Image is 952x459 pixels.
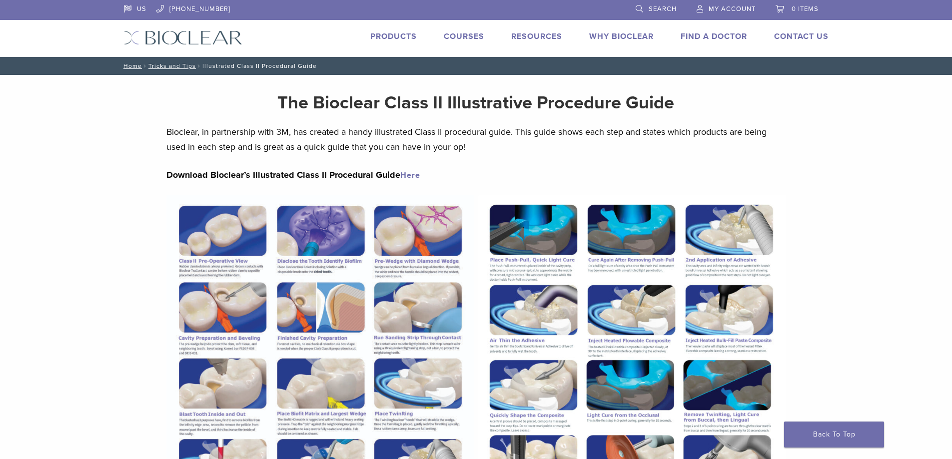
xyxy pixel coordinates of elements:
[166,124,786,154] p: Bioclear, in partnership with 3M, has created a handy illustrated Class II procedural guide. This...
[277,92,674,113] strong: The Bioclear Class II Illustrative Procedure Guide
[142,63,148,68] span: /
[148,62,196,69] a: Tricks and Tips
[124,30,242,45] img: Bioclear
[511,31,562,41] a: Resources
[166,169,420,180] strong: Download Bioclear’s Illustrated Class II Procedural Guide
[370,31,417,41] a: Products
[792,5,819,13] span: 0 items
[116,57,836,75] nav: Illustrated Class II Procedural Guide
[681,31,747,41] a: Find A Doctor
[589,31,654,41] a: Why Bioclear
[774,31,829,41] a: Contact Us
[444,31,484,41] a: Courses
[784,422,884,448] a: Back To Top
[400,170,420,180] a: Here
[196,63,202,68] span: /
[709,5,756,13] span: My Account
[120,62,142,69] a: Home
[649,5,677,13] span: Search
